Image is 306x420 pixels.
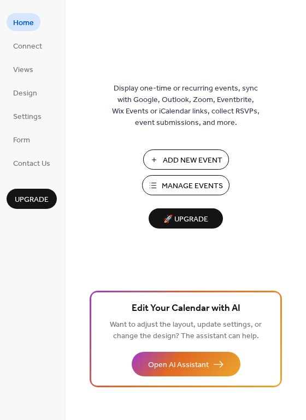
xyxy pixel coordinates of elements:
[7,107,48,125] a: Settings
[13,88,37,99] span: Design
[13,64,33,76] span: Views
[162,181,223,192] span: Manage Events
[142,175,229,195] button: Manage Events
[13,135,30,146] span: Form
[7,130,37,148] a: Form
[7,83,44,101] a: Design
[13,41,42,52] span: Connect
[110,317,262,344] span: Want to adjust the layout, update settings, or change the design? The assistant can help.
[149,208,223,229] button: 🚀 Upgrade
[7,189,57,209] button: Upgrade
[112,83,260,129] span: Display one-time or recurring events, sync with Google, Outlook, Zoom, Eventbrite, Wix Events or ...
[13,17,34,29] span: Home
[7,60,40,78] a: Views
[7,13,40,31] a: Home
[13,158,50,170] span: Contact Us
[143,149,229,170] button: Add New Event
[155,212,216,227] span: 🚀 Upgrade
[15,194,49,206] span: Upgrade
[13,111,42,123] span: Settings
[7,37,49,55] a: Connect
[148,359,209,371] span: Open AI Assistant
[132,352,240,376] button: Open AI Assistant
[163,155,222,166] span: Add New Event
[7,154,57,172] a: Contact Us
[132,301,240,316] span: Edit Your Calendar with AI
